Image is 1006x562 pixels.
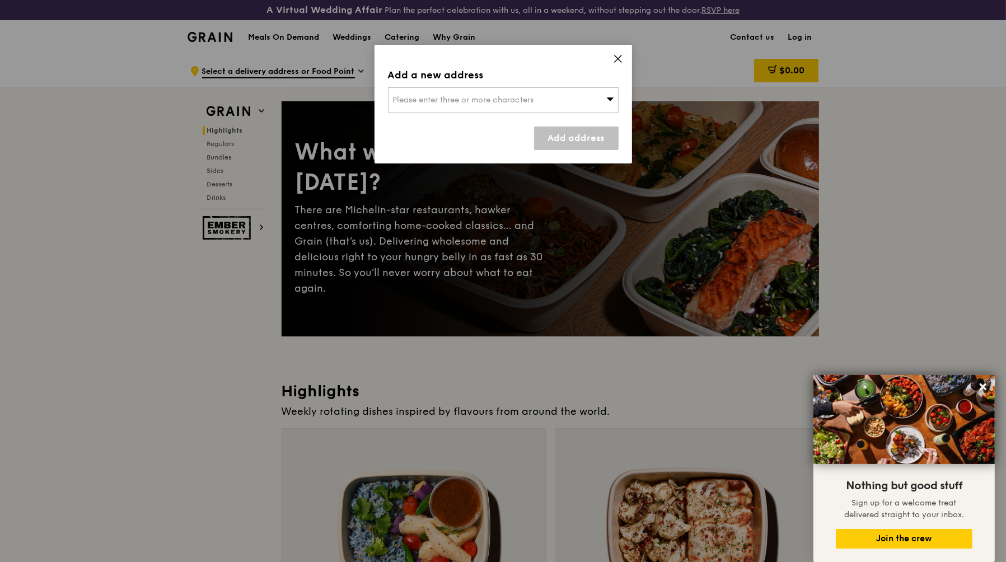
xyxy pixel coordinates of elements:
[846,479,962,493] span: Nothing but good stuff
[393,95,534,105] span: Please enter three or more characters
[844,498,964,519] span: Sign up for a welcome treat delivered straight to your inbox.
[534,127,619,150] a: Add address
[388,67,619,83] div: Add a new address
[974,378,992,396] button: Close
[813,375,995,464] img: DSC07876-Edit02-Large.jpeg
[836,529,972,549] button: Join the crew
